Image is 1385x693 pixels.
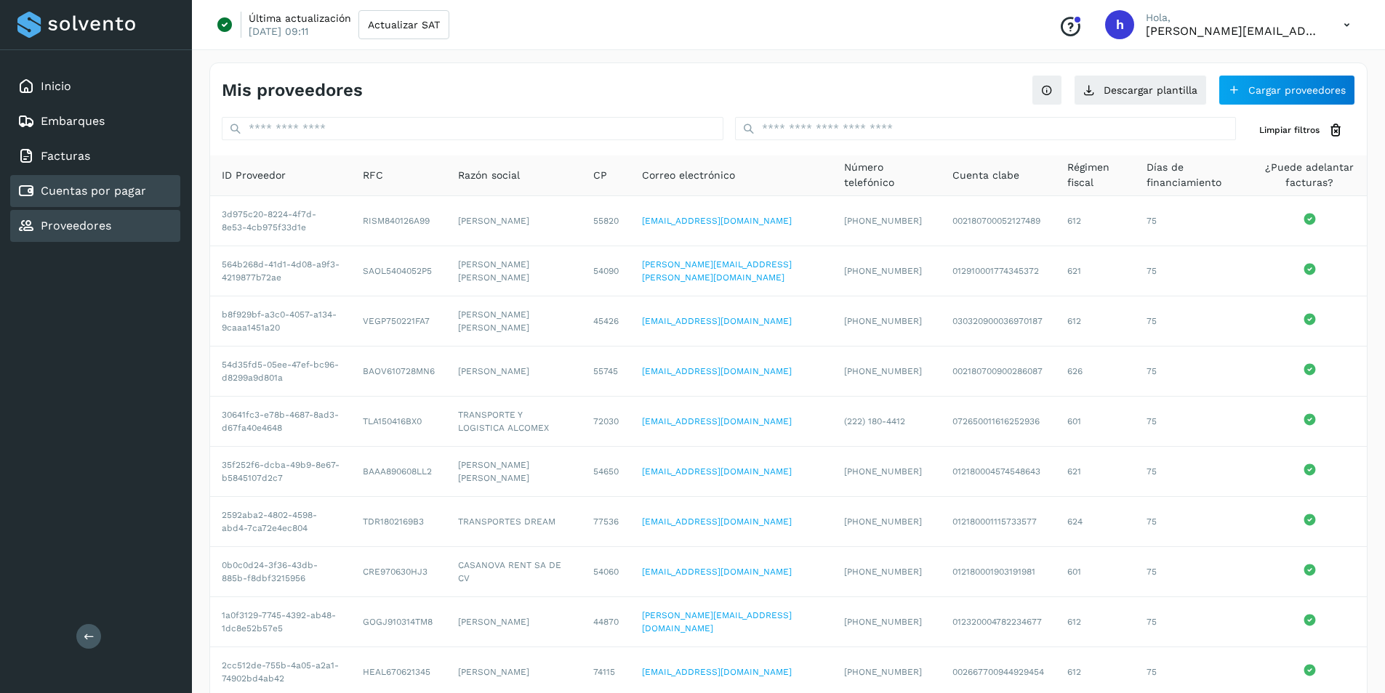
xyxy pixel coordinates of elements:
td: 2592aba2-4802-4598-abd4-7ca72e4ec804 [210,497,351,547]
p: horacio@etv1.com.mx [1146,24,1320,38]
span: Actualizar SAT [368,20,440,30]
td: [PERSON_NAME] [446,597,582,647]
a: [EMAIL_ADDRESS][DOMAIN_NAME] [642,216,792,226]
a: Proveedores [41,219,111,232]
td: 624 [1056,497,1135,547]
td: [PERSON_NAME] [PERSON_NAME] [446,447,582,497]
td: 601 [1056,397,1135,447]
td: 601 [1056,547,1135,597]
td: 612 [1056,296,1135,346]
td: 621 [1056,246,1135,296]
td: TLA150416BX0 [351,397,446,447]
td: 77536 [582,497,630,547]
td: 012320004782234677 [941,597,1056,647]
td: 55820 [582,196,630,246]
span: [PHONE_NUMBER] [844,567,922,577]
td: TDR1802169B3 [351,497,446,547]
span: [PHONE_NUMBER] [844,667,922,677]
td: 621 [1056,447,1135,497]
a: Embarques [41,114,105,128]
td: BAOV610728MN6 [351,346,446,397]
a: [EMAIL_ADDRESS][DOMAIN_NAME] [642,366,792,376]
td: 75 [1135,346,1252,397]
a: [EMAIL_ADDRESS][DOMAIN_NAME] [642,466,792,477]
td: 75 [1135,497,1252,547]
a: [EMAIL_ADDRESS][DOMAIN_NAME] [642,416,792,426]
span: Número telefónico [844,160,929,190]
p: Última actualización [249,12,351,25]
a: Inicio [41,79,71,93]
td: [PERSON_NAME] [PERSON_NAME] [446,296,582,346]
td: CASANOVA RENT SA DE CV [446,547,582,597]
td: 012180001115733577 [941,497,1056,547]
td: 012180001903191981 [941,547,1056,597]
td: 75 [1135,447,1252,497]
span: Limpiar filtros [1259,123,1320,137]
td: 564b268d-41d1-4d08-a9f3-4219877b72ae [210,246,351,296]
div: Proveedores [10,210,180,242]
span: [PHONE_NUMBER] [844,516,922,527]
div: Inicio [10,70,180,102]
span: (222) 180-4412 [844,416,905,426]
div: Cuentas por pagar [10,175,180,207]
div: Facturas [10,140,180,172]
td: 75 [1135,196,1252,246]
td: CRE970630HJ3 [351,547,446,597]
span: [PHONE_NUMBER] [844,266,922,276]
td: 35f252f6-dcba-49b9-8e67-b5845107d2c7 [210,447,351,497]
td: 54090 [582,246,630,296]
span: [PHONE_NUMBER] [844,216,922,226]
td: 75 [1135,246,1252,296]
span: Días de financiamiento [1147,160,1240,190]
td: 0b0c0d24-3f36-43db-885b-f8dbf3215956 [210,547,351,597]
td: 30641fc3-e78b-4687-8ad3-d67fa40e4648 [210,397,351,447]
td: 002180700052127489 [941,196,1056,246]
td: 72030 [582,397,630,447]
td: 012910001774345372 [941,246,1056,296]
td: 012180004574548643 [941,447,1056,497]
td: 030320900036970187 [941,296,1056,346]
td: 54060 [582,547,630,597]
td: 1a0f3129-7745-4392-ab48-1dc8e52b57e5 [210,597,351,647]
td: 002180700900286087 [941,346,1056,397]
span: Cuenta clabe [952,168,1019,183]
td: 75 [1135,597,1252,647]
span: [PHONE_NUMBER] [844,316,922,326]
td: [PERSON_NAME] [446,196,582,246]
td: 75 [1135,547,1252,597]
td: 072650011616252936 [941,397,1056,447]
a: [PERSON_NAME][EMAIL_ADDRESS][PERSON_NAME][DOMAIN_NAME] [642,259,792,283]
a: [EMAIL_ADDRESS][DOMAIN_NAME] [642,667,792,677]
button: Limpiar filtros [1248,117,1355,144]
td: 75 [1135,397,1252,447]
span: [PHONE_NUMBER] [844,466,922,477]
td: TRANSPORTES DREAM [446,497,582,547]
td: RISM840126A99 [351,196,446,246]
span: Régimen fiscal [1067,160,1123,190]
button: Cargar proveedores [1219,75,1355,105]
td: b8f929bf-a3c0-4057-a134-9caaa1451a20 [210,296,351,346]
td: 44870 [582,597,630,647]
button: Descargar plantilla [1074,75,1207,105]
td: VEGP750221FA7 [351,296,446,346]
td: [PERSON_NAME] [446,346,582,397]
td: GOGJ910314TM8 [351,597,446,647]
td: 612 [1056,597,1135,647]
span: CP [593,168,607,183]
td: 3d975c20-8224-4f7d-8e53-4cb975f33d1e [210,196,351,246]
span: ¿Puede adelantar facturas? [1264,160,1355,190]
a: [EMAIL_ADDRESS][DOMAIN_NAME] [642,516,792,527]
h4: Mis proveedores [222,80,363,101]
td: SAOL5404052P5 [351,246,446,296]
button: Actualizar SAT [358,10,449,39]
td: BAAA890608LL2 [351,447,446,497]
td: 45426 [582,296,630,346]
a: Cuentas por pagar [41,184,146,198]
td: 75 [1135,296,1252,346]
p: Hola, [1146,12,1320,24]
div: Embarques [10,105,180,137]
td: 55745 [582,346,630,397]
a: [EMAIL_ADDRESS][DOMAIN_NAME] [642,316,792,326]
a: [PERSON_NAME][EMAIL_ADDRESS][DOMAIN_NAME] [642,610,792,633]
